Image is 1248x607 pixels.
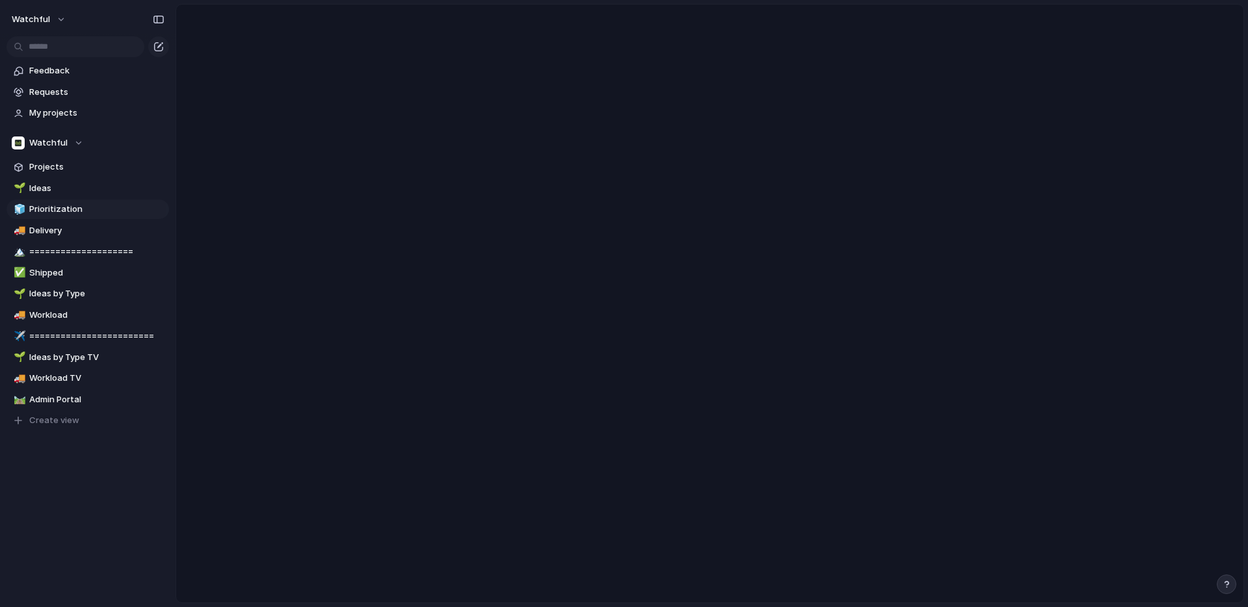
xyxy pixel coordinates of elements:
[14,181,23,196] div: 🌱
[14,287,23,302] div: 🌱
[12,203,25,216] button: 🧊
[6,390,169,409] a: 🛤️Admin Portal
[14,329,23,344] div: ✈️
[29,224,164,237] span: Delivery
[14,307,23,322] div: 🚚
[12,224,25,237] button: 🚚
[12,351,25,364] button: 🌱
[29,203,164,216] span: Prioritization
[14,202,23,217] div: 🧊
[12,372,25,385] button: 🚚
[29,329,164,342] span: ========================
[29,287,164,300] span: Ideas by Type
[14,265,23,280] div: ✅
[29,64,164,77] span: Feedback
[6,326,169,346] a: ✈️========================
[6,368,169,388] a: 🚚Workload TV
[29,393,164,406] span: Admin Portal
[6,83,169,102] a: Requests
[12,266,25,279] button: ✅
[29,351,164,364] span: Ideas by Type TV
[6,103,169,123] a: My projects
[29,161,164,174] span: Projects
[29,414,79,427] span: Create view
[12,329,25,342] button: ✈️
[29,245,164,258] span: ====================
[6,221,169,240] a: 🚚Delivery
[12,182,25,195] button: 🌱
[29,136,68,149] span: Watchful
[29,107,164,120] span: My projects
[14,350,23,365] div: 🌱
[14,223,23,238] div: 🚚
[29,309,164,322] span: Workload
[6,179,169,198] a: 🌱Ideas
[6,263,169,283] a: ✅Shipped
[6,411,169,430] button: Create view
[12,13,50,26] span: watchful
[29,266,164,279] span: Shipped
[12,309,25,322] button: 🚚
[12,245,25,258] button: 🏔️
[14,244,23,259] div: 🏔️
[6,200,169,219] a: 🧊Prioritization
[6,242,169,261] a: 🏔️====================
[14,371,23,386] div: 🚚
[6,305,169,325] a: 🚚Workload
[14,392,23,407] div: 🛤️
[6,9,73,30] button: watchful
[6,284,169,303] a: 🌱Ideas by Type
[29,372,164,385] span: Workload TV
[6,133,169,153] button: Watchful
[6,157,169,177] a: Projects
[12,287,25,300] button: 🌱
[12,393,25,406] button: 🛤️
[6,61,169,81] a: Feedback
[6,348,169,367] a: 🌱Ideas by Type TV
[29,86,164,99] span: Requests
[29,182,164,195] span: Ideas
